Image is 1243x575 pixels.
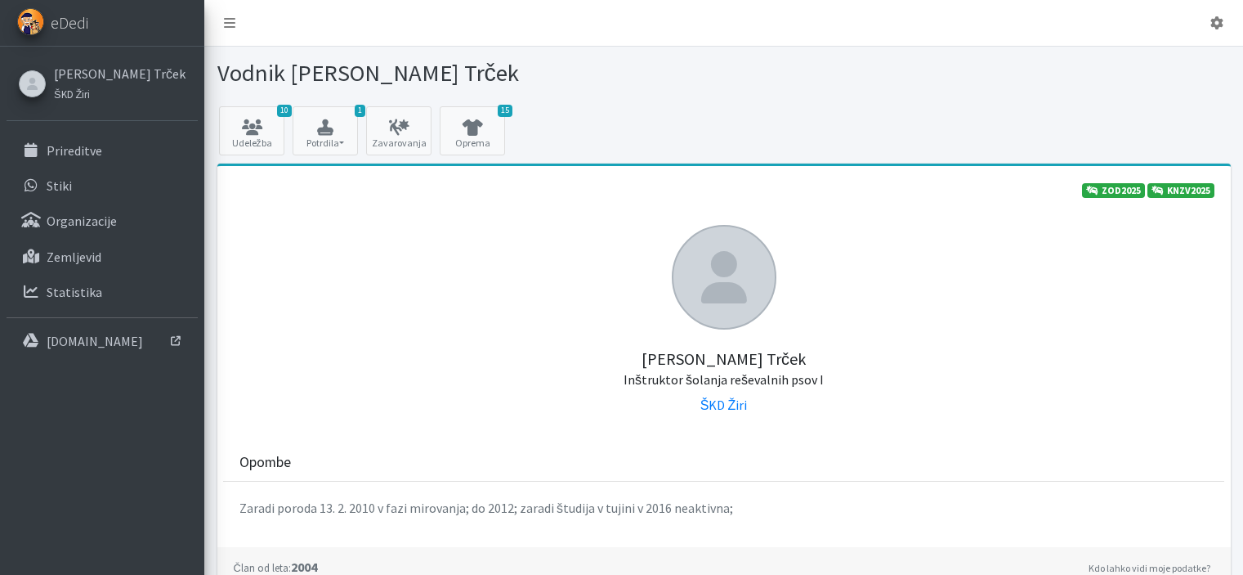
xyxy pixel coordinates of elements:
a: 15 Oprema [440,106,505,155]
a: Zemljevid [7,240,198,273]
p: Zemljevid [47,249,101,265]
small: Inštruktor šolanja reševalnih psov I [624,371,824,388]
a: Statistika [7,276,198,308]
p: [DOMAIN_NAME] [47,333,143,349]
a: [DOMAIN_NAME] [7,325,198,357]
small: ŠKD Žiri [54,88,90,101]
p: Stiki [47,177,72,194]
small: Član od leta: [234,561,291,574]
a: ŠKD Žiri [54,83,186,103]
h3: Opombe [239,454,291,471]
h5: [PERSON_NAME] Trček [234,330,1214,389]
button: 1 Potrdila [293,106,358,155]
span: 10 [277,105,292,117]
a: ŠKD Žiri [700,397,747,413]
p: Prireditve [47,142,102,159]
a: Stiki [7,169,198,202]
span: 1 [355,105,365,117]
a: 10 Udeležba [219,106,284,155]
a: [PERSON_NAME] Trček [54,64,186,83]
span: 15 [498,105,512,117]
span: eDedi [51,11,88,35]
a: Prireditve [7,134,198,167]
a: ZOD2025 [1082,183,1145,198]
a: Organizacije [7,204,198,237]
h1: Vodnik [PERSON_NAME] Trček [217,59,718,88]
strong: 2004 [234,559,317,575]
a: KNZV2025 [1147,183,1214,198]
p: Zaradi poroda 13. 2. 2010 v fazi mirovanja; do 2012; zaradi študija v tujini v 2016 neaktivna; [239,498,1208,518]
img: eDedi [17,8,44,35]
p: Organizacije [47,213,117,229]
a: Zavarovanja [366,106,431,155]
p: Statistika [47,284,102,300]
